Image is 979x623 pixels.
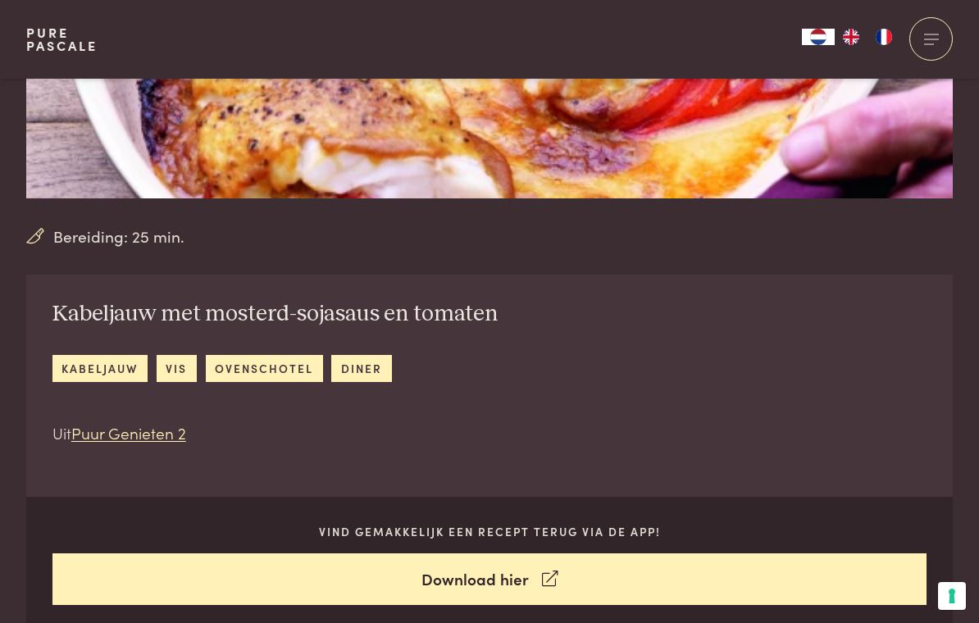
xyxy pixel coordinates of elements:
[26,26,98,52] a: PurePascale
[157,355,197,382] a: vis
[52,523,927,540] p: Vind gemakkelijk een recept terug via de app!
[53,225,184,248] span: Bereiding: 25 min.
[802,29,835,45] div: Language
[52,421,499,445] p: Uit
[802,29,900,45] aside: Language selected: Nederlands
[835,29,900,45] ul: Language list
[71,421,186,443] a: Puur Genieten 2
[802,29,835,45] a: NL
[835,29,867,45] a: EN
[867,29,900,45] a: FR
[52,553,927,605] a: Download hier
[206,355,323,382] a: ovenschotel
[331,355,391,382] a: diner
[52,300,499,329] h2: Kabeljauw met mosterd-sojasaus en tomaten
[52,355,148,382] a: kabeljauw
[938,582,966,610] button: Uw voorkeuren voor toestemming voor trackingtechnologieën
